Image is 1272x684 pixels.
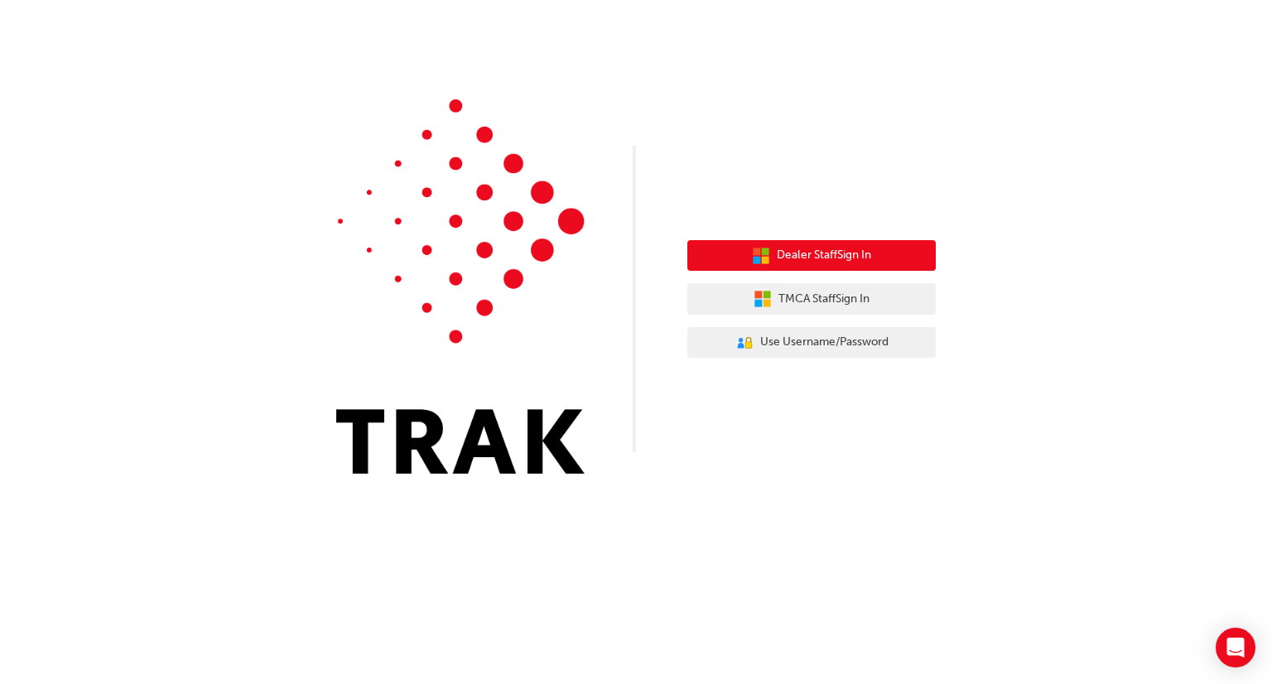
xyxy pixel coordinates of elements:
span: Use Username/Password [760,333,889,352]
img: Trak [336,99,585,474]
button: Dealer StaffSign In [687,240,936,272]
div: Open Intercom Messenger [1216,628,1255,667]
span: TMCA Staff Sign In [778,290,870,309]
button: TMCA StaffSign In [687,283,936,315]
span: Dealer Staff Sign In [777,246,871,265]
button: Use Username/Password [687,327,936,359]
